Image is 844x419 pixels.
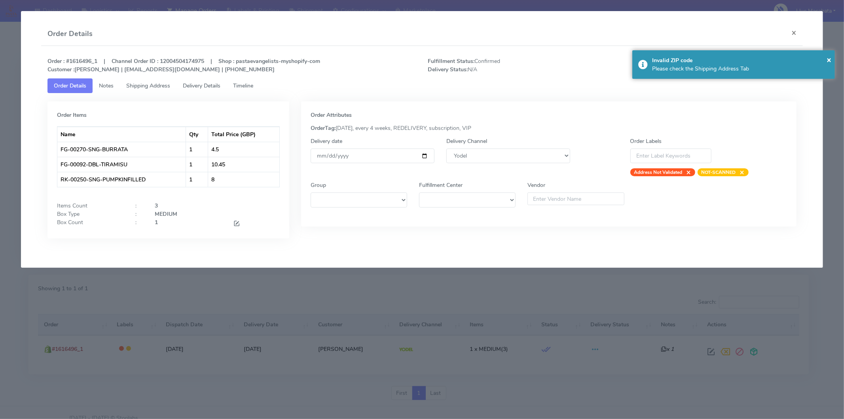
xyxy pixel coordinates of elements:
label: Vendor [527,181,545,189]
strong: Customer : [47,66,74,73]
td: FG-00092-DBL-TIRAMISU [57,157,186,172]
input: Enter Vendor Name [527,192,624,205]
span: × [736,168,745,176]
label: Group [311,181,326,189]
div: : [129,210,149,218]
span: Timeline [233,82,253,90]
strong: 1 [155,219,158,226]
td: 1 [186,157,208,172]
td: 1 [186,172,208,187]
div: Items Count [51,202,129,210]
strong: 3 [155,202,158,209]
div: Invalid ZIP code [652,56,829,65]
strong: NOT-SCANNED [702,169,736,175]
td: 8 [208,172,279,187]
th: Total Price (GBP) [208,127,279,142]
span: Confirmed N/A [422,57,612,74]
strong: MEDIUM [155,210,177,218]
td: RK-00250-SNG-PUMPKINFILLED [57,172,186,187]
strong: Address Not Validated [634,169,683,175]
span: × [827,54,831,65]
div: : [129,202,149,210]
label: Delivery date [311,137,342,145]
div: Box Count [51,218,129,229]
td: 1 [186,142,208,157]
input: Enter Label Keywords [630,149,712,163]
strong: Delivery Status: [428,66,468,73]
strong: Order : #1616496_1 | Channel Order ID : 12004504174975 | Shop : pastaevangelists-myshopify-com [P... [47,57,320,73]
strong: Order Attributes [311,111,352,119]
button: Close [785,22,803,43]
div: [DATE], every 4 weeks, REDELIVERY, subscription, VIP [305,124,793,132]
span: Delivery Details [183,82,220,90]
span: Shipping Address [126,82,170,90]
span: Notes [99,82,114,90]
button: Close [827,54,831,66]
th: Name [57,127,186,142]
td: FG-00270-SNG-BURRATA [57,142,186,157]
ul: Tabs [47,78,797,93]
div: Box Type [51,210,129,218]
td: 10.45 [208,157,279,172]
div: Please check the Shipping Address Tab [652,65,829,73]
strong: Fulfillment Status: [428,57,474,65]
td: 4.5 [208,142,279,157]
label: Delivery Channel [446,137,487,145]
label: Order Labels [630,137,662,145]
label: Fulfillment Center [419,181,463,189]
strong: OrderTag: [311,124,336,132]
span: Order Details [54,82,86,90]
h4: Order Details [47,29,93,39]
span: × [683,168,691,176]
div: : [129,218,149,229]
th: Qty [186,127,208,142]
strong: Order Items [57,111,87,119]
